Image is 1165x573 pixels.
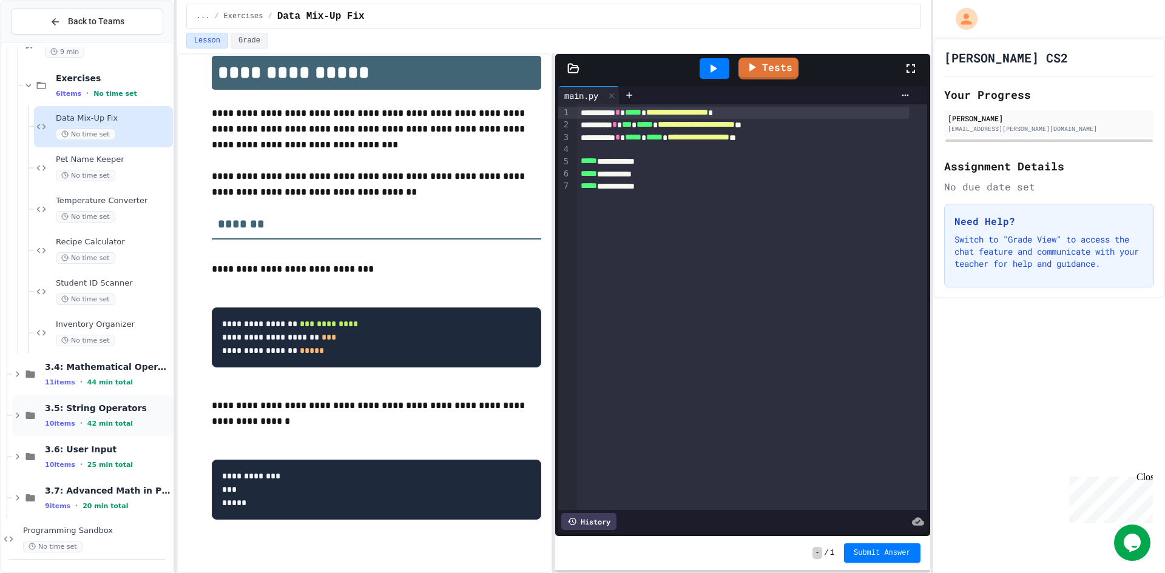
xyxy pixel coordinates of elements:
span: 9 min [45,46,84,58]
span: 25 min total [87,461,133,469]
span: 3.4: Mathematical Operators [45,361,171,372]
span: Pet Name Keeper [56,155,171,165]
span: Back to Teams [68,15,124,28]
span: Programming Sandbox [23,526,171,536]
span: Exercises [56,73,171,84]
div: No due date set [944,179,1154,194]
span: / [268,12,272,21]
a: Tests [738,58,799,79]
span: • [80,418,83,428]
button: Grade [231,33,268,49]
div: My Account [943,5,981,33]
span: No time set [56,335,115,346]
div: History [561,513,616,530]
div: 6 [558,168,570,180]
button: Back to Teams [11,8,163,35]
span: No time set [56,293,115,305]
span: • [80,460,83,469]
div: 3 [558,132,570,144]
span: • [75,501,78,511]
span: • [86,89,89,98]
span: 1 [830,548,834,558]
div: 1 [558,107,570,119]
span: Data Mix-Up Fix [56,113,171,124]
span: 3.6: User Input [45,444,171,455]
span: No time set [56,129,115,140]
span: 42 min total [87,420,133,427]
div: 7 [558,180,570,192]
span: • [80,377,83,387]
p: Switch to "Grade View" to access the chat feature and communicate with your teacher for help and ... [954,233,1144,270]
div: Chat with us now!Close [5,5,84,77]
span: 20 min total [83,502,128,510]
span: 6 items [56,90,81,98]
div: [PERSON_NAME] [948,113,1150,124]
span: 11 items [45,378,75,386]
div: main.py [558,89,604,102]
span: / [825,548,829,558]
span: No time set [23,541,83,552]
div: main.py [558,86,620,104]
span: / [214,12,218,21]
span: Temperature Converter [56,196,171,206]
h3: Need Help? [954,214,1144,229]
h2: Your Progress [944,86,1154,103]
div: 5 [558,156,570,168]
span: Exercises [224,12,263,21]
div: 4 [558,144,570,156]
span: 10 items [45,461,75,469]
iframe: chat widget [1114,524,1153,561]
button: Lesson [186,33,228,49]
span: 44 min total [87,378,133,386]
span: 3.5: String Operators [45,403,171,414]
iframe: chat widget [1064,472,1153,523]
span: No time set [56,211,115,223]
span: 3.7: Advanced Math in Python [45,485,171,496]
span: Data Mix-Up Fix [277,9,365,24]
span: - [812,547,822,559]
span: 10 items [45,420,75,427]
div: [EMAIL_ADDRESS][PERSON_NAME][DOMAIN_NAME] [948,124,1150,133]
span: Recipe Calculator [56,237,171,247]
h1: [PERSON_NAME] CS2 [944,49,1068,66]
span: Submit Answer [854,548,911,558]
span: No time set [56,170,115,181]
span: No time set [93,90,137,98]
span: ... [197,12,210,21]
span: Inventory Organizer [56,320,171,330]
button: Submit Answer [844,543,920,563]
h2: Assignment Details [944,158,1154,175]
div: 2 [558,119,570,131]
span: 9 items [45,502,70,510]
span: No time set [56,252,115,264]
span: Student ID Scanner [56,278,171,289]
